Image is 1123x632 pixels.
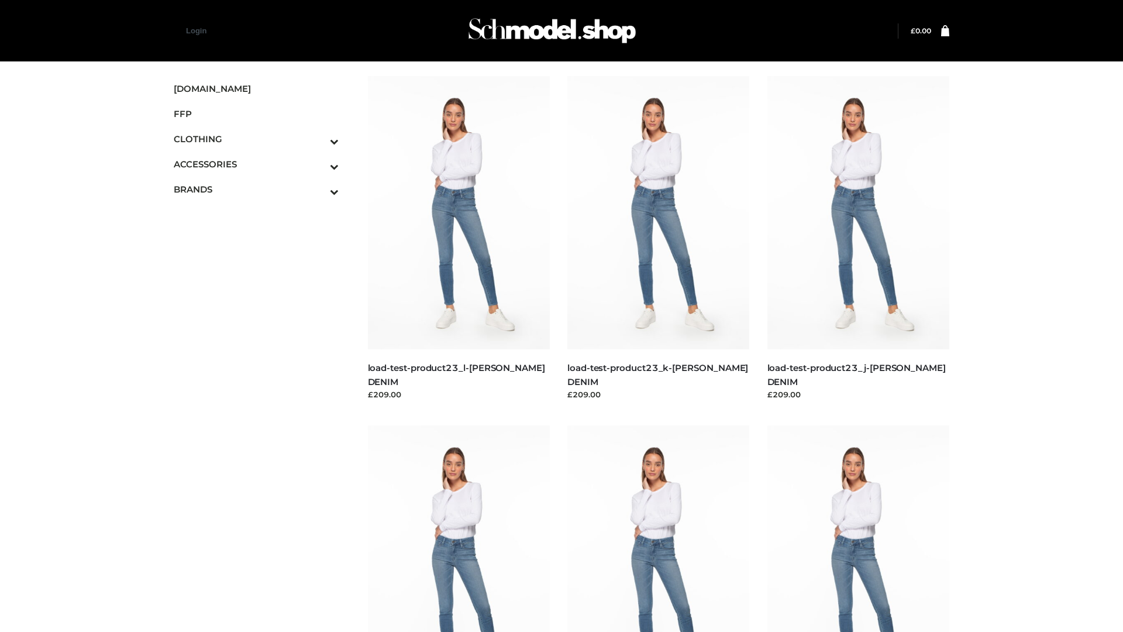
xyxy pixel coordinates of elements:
span: FFP [174,107,339,121]
span: CLOTHING [174,132,339,146]
span: ACCESSORIES [174,157,339,171]
a: ACCESSORIESToggle Submenu [174,152,339,177]
img: Schmodel Admin 964 [464,8,640,54]
span: BRANDS [174,183,339,196]
div: £209.00 [368,389,550,400]
a: load-test-product23_k-[PERSON_NAME] DENIM [567,362,748,387]
a: £0.00 [911,26,931,35]
a: [DOMAIN_NAME] [174,76,339,101]
button: Toggle Submenu [298,177,339,202]
button: Toggle Submenu [298,126,339,152]
span: £ [911,26,915,35]
a: CLOTHINGToggle Submenu [174,126,339,152]
bdi: 0.00 [911,26,931,35]
a: load-test-product23_j-[PERSON_NAME] DENIM [767,362,946,387]
a: Login [186,26,206,35]
span: [DOMAIN_NAME] [174,82,339,95]
a: load-test-product23_l-[PERSON_NAME] DENIM [368,362,545,387]
a: BRANDSToggle Submenu [174,177,339,202]
button: Toggle Submenu [298,152,339,177]
div: £209.00 [567,389,750,400]
div: £209.00 [767,389,950,400]
a: FFP [174,101,339,126]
